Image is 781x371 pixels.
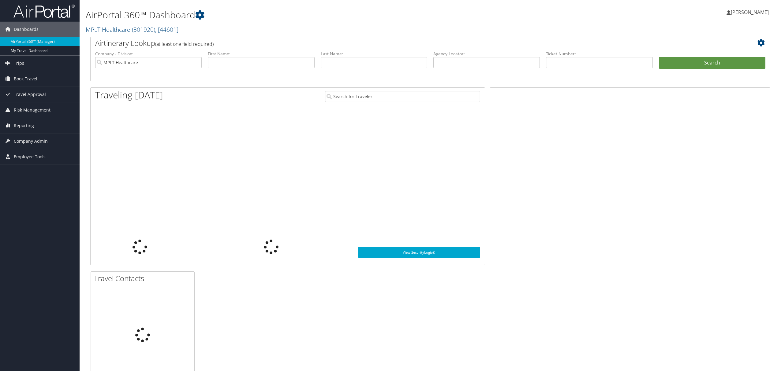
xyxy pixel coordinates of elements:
span: Risk Management [14,102,50,118]
span: Company Admin [14,134,48,149]
span: Trips [14,56,24,71]
label: Last Name: [321,51,427,57]
span: Reporting [14,118,34,133]
h1: Traveling [DATE] [95,89,163,101]
label: First Name: [208,51,314,57]
span: [PERSON_NAME] [731,9,769,16]
img: airportal-logo.png [13,4,75,18]
span: Employee Tools [14,149,46,164]
button: Search [659,57,765,69]
span: ( 301920 ) [132,25,155,34]
span: Dashboards [14,22,39,37]
span: Book Travel [14,71,37,86]
h2: Travel Contacts [94,273,194,284]
h1: AirPortal 360™ Dashboard [86,9,545,21]
label: Ticket Number: [546,51,652,57]
label: Agency Locator: [433,51,540,57]
a: [PERSON_NAME] [727,3,775,21]
span: (at least one field required) [155,41,214,47]
label: Company - Division: [95,51,202,57]
span: Travel Approval [14,87,46,102]
h2: Airtinerary Lookup [95,38,709,48]
input: Search for Traveler [325,91,480,102]
a: View SecurityLogic® [358,247,480,258]
a: MPLT Healthcare [86,25,178,34]
span: , [ 44601 ] [155,25,178,34]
